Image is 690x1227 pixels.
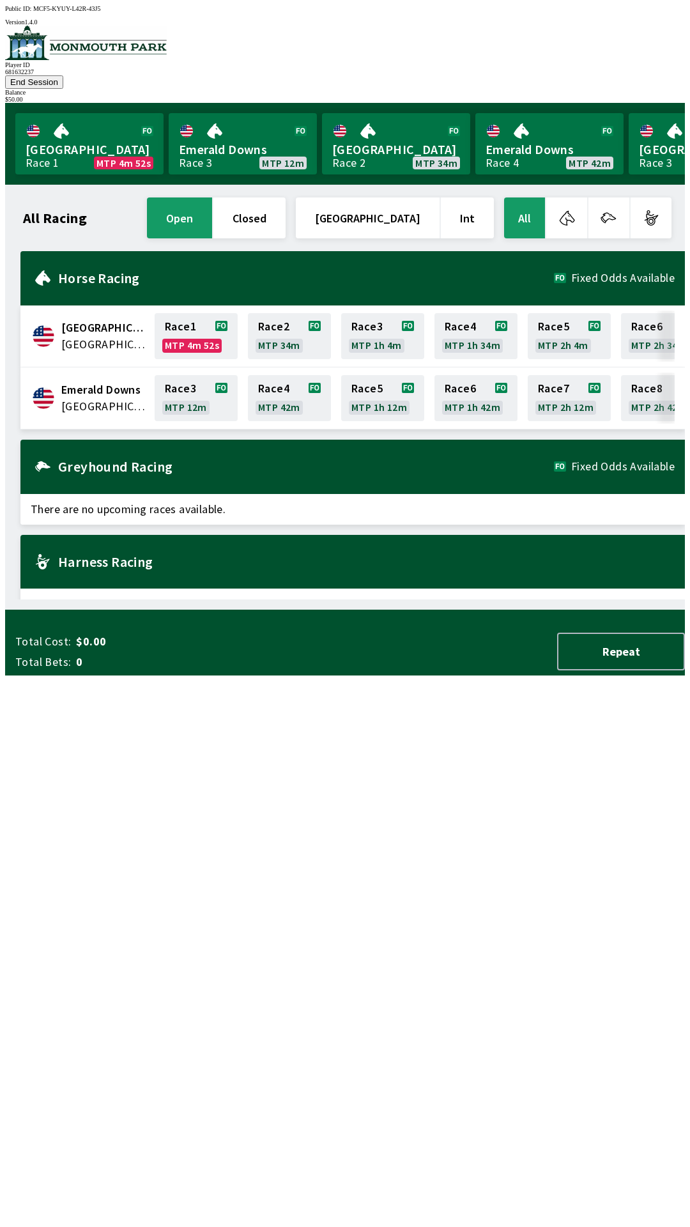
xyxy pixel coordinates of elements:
[639,158,672,168] div: Race 3
[631,340,687,350] span: MTP 2h 34m
[179,158,212,168] div: Race 3
[571,461,675,472] span: Fixed Odds Available
[165,383,196,394] span: Race 3
[169,113,317,174] a: Emerald DownsRace 3MTP 12m
[15,113,164,174] a: [GEOGRAPHIC_DATA]Race 1MTP 4m 52s
[155,375,238,421] a: Race3MTP 12m
[58,461,554,472] h2: Greyhound Racing
[76,634,277,649] span: $0.00
[26,141,153,158] span: [GEOGRAPHIC_DATA]
[351,340,402,350] span: MTP 1h 4m
[61,320,147,336] span: Canterbury Park
[262,158,304,168] span: MTP 12m
[341,375,424,421] a: Race5MTP 1h 12m
[538,321,569,332] span: Race 5
[5,75,63,89] button: End Session
[538,383,569,394] span: Race 7
[445,321,476,332] span: Race 4
[58,273,554,283] h2: Horse Racing
[26,158,59,168] div: Race 1
[5,5,685,12] div: Public ID:
[213,197,286,238] button: closed
[486,158,519,168] div: Race 4
[147,197,212,238] button: open
[631,383,663,394] span: Race 8
[248,375,331,421] a: Race4MTP 42m
[15,654,71,670] span: Total Bets:
[415,158,457,168] span: MTP 34m
[5,61,685,68] div: Player ID
[486,141,613,158] span: Emerald Downs
[5,96,685,103] div: $ 50.00
[528,313,611,359] a: Race5MTP 2h 4m
[61,382,147,398] span: Emerald Downs
[5,89,685,96] div: Balance
[445,340,500,350] span: MTP 1h 34m
[258,321,289,332] span: Race 2
[15,634,71,649] span: Total Cost:
[569,158,611,168] span: MTP 42m
[258,340,300,350] span: MTP 34m
[76,654,277,670] span: 0
[61,398,147,415] span: United States
[165,340,219,350] span: MTP 4m 52s
[569,644,673,659] span: Repeat
[61,336,147,353] span: United States
[557,633,685,670] button: Repeat
[631,321,663,332] span: Race 6
[155,313,238,359] a: Race1MTP 4m 52s
[341,313,424,359] a: Race3MTP 1h 4m
[351,321,383,332] span: Race 3
[445,402,500,412] span: MTP 1h 42m
[5,19,685,26] div: Version 1.4.0
[322,113,470,174] a: [GEOGRAPHIC_DATA]Race 2MTP 34m
[258,383,289,394] span: Race 4
[58,557,675,567] h2: Harness Racing
[631,402,687,412] span: MTP 2h 42m
[20,589,685,619] span: There are no upcoming races available.
[351,402,407,412] span: MTP 1h 12m
[571,273,675,283] span: Fixed Odds Available
[475,113,624,174] a: Emerald DownsRace 4MTP 42m
[434,313,517,359] a: Race4MTP 1h 34m
[23,213,87,223] h1: All Racing
[179,141,307,158] span: Emerald Downs
[441,197,494,238] button: Int
[332,141,460,158] span: [GEOGRAPHIC_DATA]
[434,375,517,421] a: Race6MTP 1h 42m
[296,197,440,238] button: [GEOGRAPHIC_DATA]
[504,197,545,238] button: All
[538,340,588,350] span: MTP 2h 4m
[5,68,685,75] div: 681632237
[258,402,300,412] span: MTP 42m
[165,402,207,412] span: MTP 12m
[332,158,365,168] div: Race 2
[20,494,685,525] span: There are no upcoming races available.
[5,26,167,60] img: venue logo
[445,383,476,394] span: Race 6
[528,375,611,421] a: Race7MTP 2h 12m
[96,158,151,168] span: MTP 4m 52s
[248,313,331,359] a: Race2MTP 34m
[33,5,101,12] span: MCF5-KYUY-L42R-43J5
[351,383,383,394] span: Race 5
[538,402,594,412] span: MTP 2h 12m
[165,321,196,332] span: Race 1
